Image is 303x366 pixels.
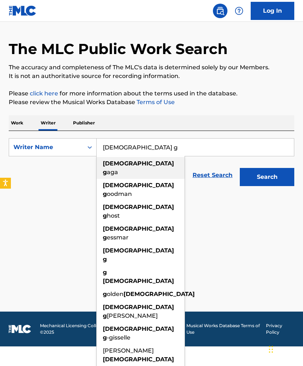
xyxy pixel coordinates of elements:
[232,4,246,18] div: Help
[103,182,174,189] strong: [DEMOGRAPHIC_DATA]
[103,212,107,219] strong: g
[107,334,130,341] span: -gisselle
[71,115,97,131] p: Publisher
[9,98,294,107] p: Please review the Musical Works Database
[13,143,79,152] div: Writer Name
[107,312,158,319] span: [PERSON_NAME]
[103,225,174,232] strong: [DEMOGRAPHIC_DATA]
[124,291,195,297] strong: [DEMOGRAPHIC_DATA]
[103,291,107,297] strong: g
[240,168,294,186] button: Search
[103,334,107,341] strong: g
[103,190,107,197] strong: g
[103,247,174,254] strong: [DEMOGRAPHIC_DATA]
[216,7,225,15] img: search
[103,256,107,263] strong: g
[9,40,228,58] h1: The MLC Public Work Search
[9,115,25,131] p: Work
[189,167,236,183] a: Reset Search
[103,277,174,284] strong: [DEMOGRAPHIC_DATA]
[103,160,174,167] strong: [DEMOGRAPHIC_DATA]
[103,304,174,311] strong: [DEMOGRAPHIC_DATA]
[269,338,273,360] div: Drag
[103,234,107,241] strong: g
[103,312,107,319] strong: g
[103,203,174,210] strong: [DEMOGRAPHIC_DATA]
[103,347,154,354] span: [PERSON_NAME]
[103,269,107,276] strong: g
[107,169,118,176] span: aga
[9,138,294,190] form: Search Form
[186,322,262,336] a: Musical Works Database Terms of Use
[267,331,303,366] iframe: Chat Widget
[266,322,294,336] a: Privacy Policy
[40,322,115,336] span: Mechanical Licensing Collective © 2025
[213,4,227,18] a: Public Search
[251,2,294,20] a: Log In
[9,63,294,72] p: The accuracy and completeness of The MLC's data is determined solely by our Members.
[107,291,124,297] span: olden
[107,190,132,197] span: oodman
[9,5,37,16] img: MLC Logo
[103,325,174,332] strong: [DEMOGRAPHIC_DATA]
[30,90,58,97] a: click here
[107,234,129,241] span: essmar
[9,89,294,98] p: Please for more information about the terms used in the database.
[103,356,174,363] strong: [DEMOGRAPHIC_DATA]
[9,72,294,81] p: It is not an authoritative source for recording information.
[135,99,175,106] a: Terms of Use
[103,169,107,176] strong: g
[235,7,243,15] img: help
[107,212,120,219] span: host
[9,325,31,333] img: logo
[39,115,58,131] p: Writer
